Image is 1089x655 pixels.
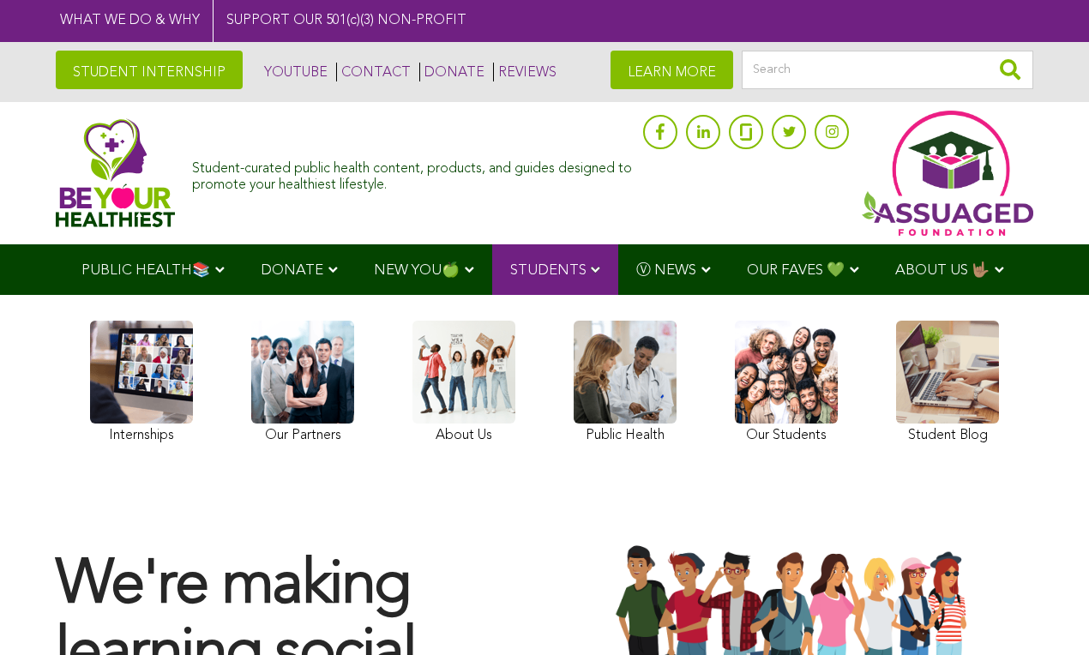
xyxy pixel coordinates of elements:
input: Search [742,51,1033,89]
span: ABOUT US 🤟🏽 [895,263,990,278]
span: DONATE [261,263,323,278]
a: STUDENT INTERNSHIP [56,51,243,89]
span: STUDENTS [510,263,587,278]
span: OUR FAVES 💚 [747,263,845,278]
a: CONTACT [336,63,411,81]
a: YOUTUBE [260,63,328,81]
a: LEARN MORE [611,51,733,89]
img: glassdoor [740,123,752,141]
span: PUBLIC HEALTH📚 [81,263,210,278]
span: Ⓥ NEWS [636,263,696,278]
span: NEW YOU🍏 [374,263,460,278]
div: Navigation Menu [56,244,1033,295]
div: Student-curated public health content, products, and guides designed to promote your healthiest l... [192,153,635,194]
img: Assuaged App [862,111,1033,236]
img: Assuaged [56,118,175,227]
a: DONATE [419,63,484,81]
a: REVIEWS [493,63,557,81]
